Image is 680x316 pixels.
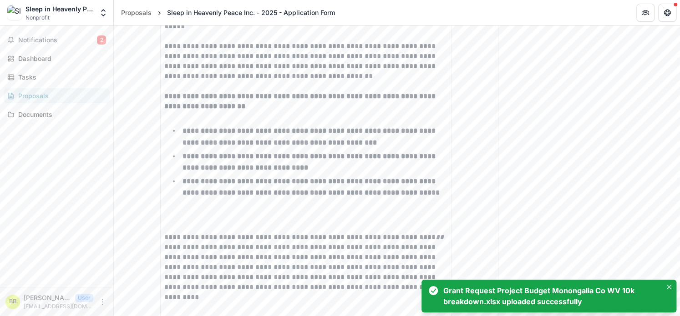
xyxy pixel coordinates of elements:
p: [PERSON_NAME] [24,293,71,302]
a: Proposals [4,88,110,103]
p: User [75,294,93,302]
div: Dashboard [18,54,102,63]
button: Get Help [658,4,676,22]
span: 2 [97,35,106,45]
div: Grant Request Project Budget Monongalia Co WV 10k breakdown.xlsx uploaded successfully [443,285,658,307]
a: Proposals [117,6,155,19]
div: Sleep in Heavenly Peace Inc. [25,4,93,14]
div: Sleep in Heavenly Peace Inc. - 2025 - Application Form [167,8,335,17]
div: Documents [18,110,102,119]
button: Open entity switcher [97,4,110,22]
img: Sleep in Heavenly Peace Inc. [7,5,22,20]
div: Proposals [18,91,102,100]
button: More [97,296,108,307]
p: [EMAIL_ADDRESS][DOMAIN_NAME] [24,302,93,311]
nav: breadcrumb [117,6,339,19]
a: Dashboard [4,51,110,66]
span: Notifications [18,36,97,44]
div: Tasks [18,72,102,82]
a: Documents [4,107,110,122]
div: Becki Bissell [9,299,16,305]
span: Nonprofit [25,14,50,22]
button: Partners [636,4,655,22]
a: Tasks [4,70,110,85]
button: Notifications2 [4,33,110,47]
div: Proposals [121,8,152,17]
button: Close [664,281,675,292]
div: Notifications-bottom-right [418,276,680,316]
